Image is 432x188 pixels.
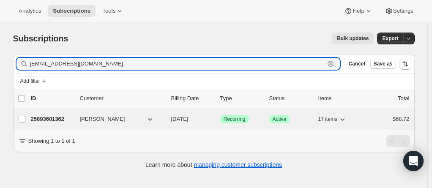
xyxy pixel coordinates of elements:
[171,116,189,122] span: [DATE]
[19,8,41,14] span: Analytics
[48,5,96,17] button: Subscriptions
[353,8,364,14] span: Help
[31,94,73,103] p: ID
[399,58,411,70] button: Sort the results
[393,116,410,122] span: $68.72
[370,59,396,69] button: Save as
[80,94,164,103] p: Customer
[380,5,418,17] button: Settings
[13,34,68,43] span: Subscriptions
[20,78,40,84] span: Add filter
[382,35,398,42] span: Export
[75,112,159,126] button: [PERSON_NAME]
[398,94,409,103] p: Total
[339,5,377,17] button: Help
[220,94,262,103] div: Type
[337,35,369,42] span: Bulk updates
[31,94,410,103] div: IDCustomerBilling DateTypeStatusItemsTotal
[53,8,90,14] span: Subscriptions
[273,116,287,123] span: Active
[345,59,368,69] button: Cancel
[332,33,374,44] button: Bulk updates
[318,116,337,123] span: 17 items
[31,113,410,125] div: 25893601362[PERSON_NAME][DATE]SuccessRecurringSuccessActive17 items$68.72
[28,137,75,145] p: Showing 1 to 1 of 1
[318,94,361,103] div: Items
[326,60,335,68] button: Clear
[30,58,325,70] input: Filter subscribers
[348,60,365,67] span: Cancel
[16,76,50,86] button: Add filter
[14,5,46,17] button: Analytics
[269,94,312,103] p: Status
[377,33,403,44] button: Export
[224,116,246,123] span: Recurring
[31,115,73,123] p: 25893601362
[374,60,393,67] span: Save as
[318,113,347,125] button: 17 items
[97,5,129,17] button: Tools
[386,135,410,147] nav: Pagination
[194,161,282,168] a: managing customer subscriptions
[102,8,115,14] span: Tools
[80,115,125,123] span: [PERSON_NAME]
[393,8,413,14] span: Settings
[145,161,282,169] p: Learn more about
[171,94,213,103] p: Billing Date
[403,151,424,171] div: Open Intercom Messenger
